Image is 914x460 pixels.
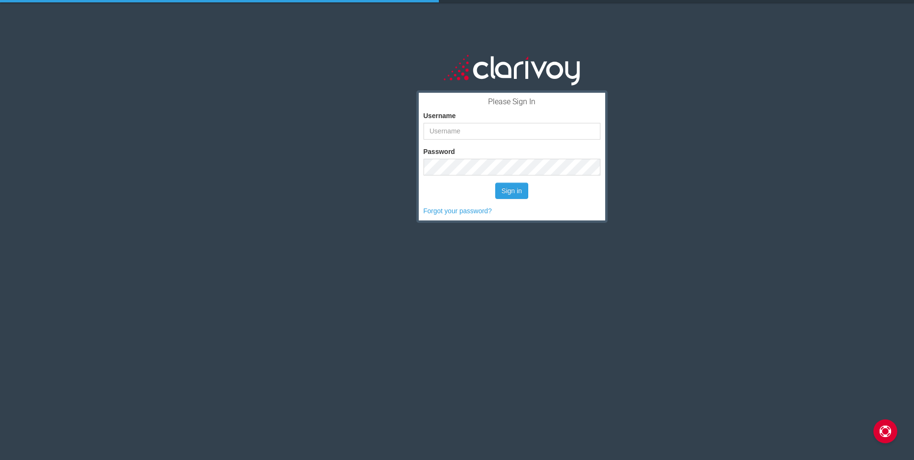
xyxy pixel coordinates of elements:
input: Username [424,123,600,140]
a: Forgot your password? [424,207,492,215]
img: clarivoy_whitetext_transbg.svg [444,53,580,87]
h3: Please Sign In [424,98,600,106]
label: Username [424,111,456,120]
button: Sign in [495,183,528,199]
label: Password [424,147,455,156]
